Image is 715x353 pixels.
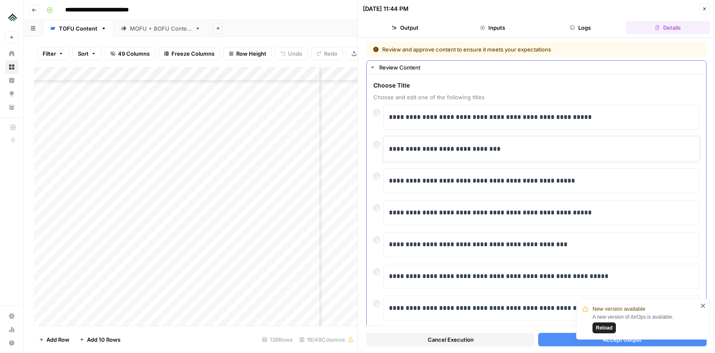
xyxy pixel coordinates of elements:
button: Redo [311,47,343,60]
span: Row Height [236,49,266,58]
button: Undo [275,47,308,60]
div: MOFU + BOFU Content [130,24,192,33]
span: Freeze Columns [171,49,214,58]
a: Insights [5,74,18,87]
button: Add 10 Rows [74,333,125,346]
span: Add Row [46,335,69,344]
button: Add Row [34,333,74,346]
div: Review Content [379,63,701,72]
button: Row Height [223,47,272,60]
button: Inputs [451,21,535,34]
a: Usage [5,323,18,336]
button: Sort [72,47,102,60]
span: Sort [78,49,89,58]
div: 138 Rows [259,333,296,346]
span: Choose Title [373,81,700,90]
div: [DATE] 11:44 PM [363,5,409,13]
button: Output [363,21,447,34]
span: New version available [592,305,645,313]
button: Workspace: Uplisting [5,7,18,28]
div: Review and approve content to ensure it meets your expectations [373,45,626,54]
span: 49 Columns [118,49,150,58]
button: Filter [37,47,69,60]
span: Filter [43,49,56,58]
span: Cancel Execution [428,335,474,344]
span: Accept Output [603,335,642,344]
button: Reload [592,322,616,333]
span: Redo [324,49,337,58]
div: A new version of AirOps is available. [592,313,698,333]
button: Details [626,21,710,34]
a: MOFU + BOFU Content [114,20,208,37]
div: TOFU Content [59,24,97,33]
span: Reload [596,324,613,332]
a: Opportunities [5,87,18,100]
button: 49 Columns [105,47,155,60]
button: Logs [538,21,623,34]
button: Freeze Columns [158,47,220,60]
span: Add 10 Rows [87,335,120,344]
span: Choose and edit one of the following titles [373,93,700,101]
button: Accept Output [538,333,707,346]
div: 19/49 Columns [296,333,357,346]
button: Help + Support [5,336,18,350]
a: Browse [5,60,18,74]
button: Cancel Execution [366,333,535,346]
button: Review Content [367,61,706,74]
a: Home [5,47,18,60]
a: Settings [5,309,18,323]
span: Undo [288,49,302,58]
button: close [700,302,706,309]
a: TOFU Content [43,20,114,37]
a: Your Data [5,100,18,114]
img: Uplisting Logo [5,10,20,25]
